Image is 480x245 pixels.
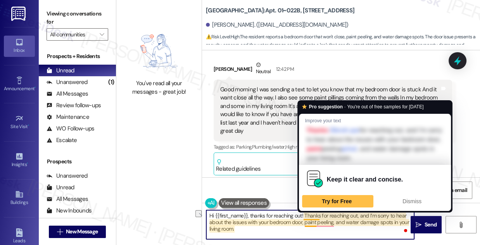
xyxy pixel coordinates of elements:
[47,195,88,203] div: All Messages
[285,144,304,150] span: High risk ,
[11,7,27,21] img: ResiDesk Logo
[236,144,252,150] span: Parking ,
[425,221,437,229] span: Send
[47,207,92,215] div: New Inbounds
[4,36,35,57] a: Inbox
[66,228,98,236] span: New Message
[4,150,35,171] a: Insights •
[214,61,452,80] div: [PERSON_NAME]
[458,222,464,228] i: 
[35,85,36,90] span: •
[252,144,285,150] span: Plumbing/water ,
[47,101,101,110] div: Review follow-ups
[47,172,88,180] div: Unanswered
[47,78,88,86] div: Unanswered
[4,112,35,133] a: Site Visit •
[47,183,74,192] div: Unread
[206,210,414,239] textarea: To enrich screen reader interactions, please activate Accessibility in Grammarly extension settings
[57,229,63,235] i: 
[100,31,104,38] i: 
[274,65,294,73] div: 12:42 PM
[216,159,261,173] div: Related guidelines
[49,226,106,238] button: New Message
[206,7,354,15] b: [GEOGRAPHIC_DATA]: Apt. 01~022B, [STREET_ADDRESS]
[126,27,192,76] img: empty-state
[206,33,480,58] span: : The resident reports a bedroom door that won't close, paint peeling, and water damage spots. Th...
[47,113,89,121] div: Maintenance
[206,34,239,40] strong: ⚠️ Risk Level: High
[411,216,442,233] button: Send
[214,141,452,152] div: Tagged as:
[39,52,116,60] div: Prospects + Residents
[27,161,28,166] span: •
[39,158,116,166] div: Prospects
[50,28,96,41] input: All communities
[47,8,108,28] label: Viewing conversations for
[416,222,421,228] i: 
[28,123,29,128] span: •
[47,136,77,144] div: Escalate
[206,21,349,29] div: [PERSON_NAME]. ([EMAIL_ADDRESS][DOMAIN_NAME])
[47,90,88,98] div: All Messages
[220,86,440,135] div: Good morning I was sending a text to let you know that my bedroom door is stuck And it want close...
[106,76,116,88] div: (1)
[4,188,35,209] a: Buildings
[47,125,94,133] div: WO Follow-ups
[125,79,193,96] div: You've read all your messages - great job!
[254,61,272,77] div: Neutral
[47,67,74,75] div: Unread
